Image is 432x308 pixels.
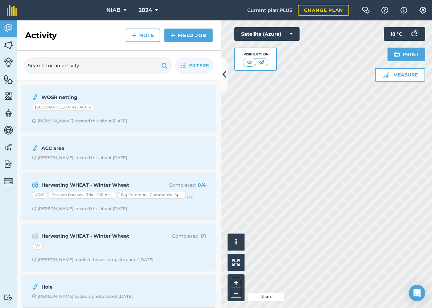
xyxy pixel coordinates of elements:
[26,228,211,267] a: Harvesting WHEAT - Winter WheatCompleted: 1/11/2Clock with arrow pointing clockwise[PERSON_NAME] ...
[382,71,389,78] img: Ruler icon
[32,144,39,152] img: svg+xml;base64,PD94bWwgdmVyc2lvbj0iMS4wIiBlbmNvZGluZz0idXRmLTgiPz4KPCEtLSBHZW5lcmF0b3I6IEFkb2JlIE...
[118,192,186,199] div: Big Common - Commercial Split
[41,283,149,291] strong: Hole
[198,182,206,188] strong: 0 / 4
[228,234,245,251] button: i
[32,119,36,123] img: Clock with arrow pointing clockwise
[4,108,13,118] img: svg+xml;base64,PD94bWwgdmVyc2lvbj0iMS4wIiBlbmNvZGluZz0idXRmLTgiPz4KPCEtLSBHZW5lcmF0b3I6IEFkb2JlIE...
[152,181,206,189] p: Completed :
[126,29,160,42] a: Note
[41,232,149,240] strong: Harvesting WHEAT - Winter Wheat
[32,283,39,291] img: svg+xml;base64,PD94bWwgdmVyc2lvbj0iMS4wIiBlbmNvZGluZz0idXRmLTgiPz4KPCEtLSBHZW5lcmF0b3I6IEFkb2JlIE...
[189,62,209,69] span: Filters
[132,31,137,39] img: svg+xml;base64,PHN2ZyB4bWxucz0iaHR0cDovL3d3dy53My5vcmcvMjAwMC9zdmciIHdpZHRoPSIxNCIgaGVpZ2h0PSIyNC...
[32,192,47,199] div: A505
[41,93,149,101] strong: WOSR netting
[298,5,349,16] a: Change plan
[32,294,133,299] div: [PERSON_NAME] added a photo about [DATE]
[32,243,43,250] div: 1/2
[391,27,402,41] span: 18 ° C
[231,278,241,288] button: +
[32,294,36,298] img: Clock with arrow pointing clockwise
[231,288,241,298] button: –
[4,176,13,186] img: svg+xml;base64,PD94bWwgdmVyc2lvbj0iMS4wIiBlbmNvZGluZz0idXRmLTgiPz4KPCEtLSBHZW5lcmF0b3I6IEFkb2JlIE...
[394,50,400,58] img: svg+xml;base64,PHN2ZyB4bWxucz0iaHR0cDovL3d3dy53My5vcmcvMjAwMC9zdmciIHdpZHRoPSIxOSIgaGVpZ2h0PSIyNC...
[245,59,254,66] img: svg+xml;base64,PHN2ZyB4bWxucz0iaHR0cDovL3d3dy53My5vcmcvMjAwMC9zdmciIHdpZHRoPSI1MCIgaGVpZ2h0PSI0MC...
[175,57,214,74] button: Filters
[4,23,13,33] img: svg+xml;base64,PD94bWwgdmVyc2lvbj0iMS4wIiBlbmNvZGluZz0idXRmLTgiPz4KPCEtLSBHZW5lcmF0b3I6IEFkb2JlIE...
[4,57,13,67] img: svg+xml;base64,PD94bWwgdmVyc2lvbj0iMS4wIiBlbmNvZGluZz0idXRmLTgiPz4KPCEtLSBHZW5lcmF0b3I6IEFkb2JlIE...
[247,6,292,14] span: Current plan : PLUS
[32,155,127,160] div: [PERSON_NAME] created this about [DATE]
[409,285,425,301] div: Open Intercom Messenger
[26,177,211,216] a: Harvesting WHEAT - Winter WheatCompleted: 0/4A505Barkers Bottom - Trial OSR Area of FieldBig Comm...
[362,7,370,14] img: Two speech bubbles overlapping with the left bubble in the forefront
[4,40,13,50] img: svg+xml;base64,PHN2ZyB4bWxucz0iaHR0cDovL3d3dy53My5vcmcvMjAwMC9zdmciIHdpZHRoPSI1NiIgaGVpZ2h0PSI2MC...
[32,104,94,111] div: [GEOGRAPHIC_DATA] - ACC 4
[41,144,149,152] strong: ACC area
[232,259,240,266] img: Four arrows, one pointing top left, one top right, one bottom right and the last bottom left
[388,48,426,61] button: Print
[32,155,36,160] img: Clock with arrow pointing clockwise
[257,59,266,66] img: svg+xml;base64,PHN2ZyB4bWxucz0iaHR0cDovL3d3dy53My5vcmcvMjAwMC9zdmciIHdpZHRoPSI1MCIgaGVpZ2h0PSI0MC...
[4,91,13,101] img: svg+xml;base64,PHN2ZyB4bWxucz0iaHR0cDovL3d3dy53My5vcmcvMjAwMC9zdmciIHdpZHRoPSI1NiIgaGVpZ2h0PSI2MC...
[32,206,36,211] img: Clock with arrow pointing clockwise
[400,6,407,14] img: svg+xml;base64,PHN2ZyB4bWxucz0iaHR0cDovL3d3dy53My5vcmcvMjAwMC9zdmciIHdpZHRoPSIxNyIgaGVpZ2h0PSIxNy...
[24,57,172,74] input: Search for an activity
[381,7,389,14] img: A question mark icon
[32,118,127,124] div: [PERSON_NAME] created this about [DATE]
[152,232,206,240] p: Completed :
[25,30,57,41] h2: Activity
[4,142,13,152] img: svg+xml;base64,PD94bWwgdmVyc2lvbj0iMS4wIiBlbmNvZGluZz0idXRmLTgiPz4KPCEtLSBHZW5lcmF0b3I6IEFkb2JlIE...
[164,29,213,42] a: Field Job
[187,195,194,200] small: (+ 1 )
[234,27,300,41] button: Satellite (Azure)
[384,27,425,41] button: 18 °C
[106,6,121,14] span: NIAB
[419,7,427,14] img: A cog icon
[408,27,421,41] img: svg+xml;base64,PD94bWwgdmVyc2lvbj0iMS4wIiBlbmNvZGluZz0idXRmLTgiPz4KPCEtLSBHZW5lcmF0b3I6IEFkb2JlIE...
[26,140,211,165] a: ACC areaClock with arrow pointing clockwise[PERSON_NAME] created this about [DATE]
[32,257,154,262] div: [PERSON_NAME] marked this as complete about [DATE]
[26,89,211,128] a: WOSR netting[GEOGRAPHIC_DATA] - ACC 4Clock with arrow pointing clockwise[PERSON_NAME] created thi...
[4,294,13,301] img: svg+xml;base64,PD94bWwgdmVyc2lvbj0iMS4wIiBlbmNvZGluZz0idXRmLTgiPz4KPCEtLSBHZW5lcmF0b3I6IEFkb2JlIE...
[32,206,127,211] div: [PERSON_NAME] created this about [DATE]
[32,181,38,189] img: svg+xml;base64,PD94bWwgdmVyc2lvbj0iMS4wIiBlbmNvZGluZz0idXRmLTgiPz4KPCEtLSBHZW5lcmF0b3I6IEFkb2JlIE...
[4,125,13,135] img: svg+xml;base64,PD94bWwgdmVyc2lvbj0iMS4wIiBlbmNvZGluZz0idXRmLTgiPz4KPCEtLSBHZW5lcmF0b3I6IEFkb2JlIE...
[243,52,269,57] div: Visibility: On
[41,181,149,189] strong: Harvesting WHEAT - Winter Wheat
[26,279,211,303] a: HoleClock with arrow pointing clockwise[PERSON_NAME] added a photo about [DATE]
[161,62,168,70] img: svg+xml;base64,PHN2ZyB4bWxucz0iaHR0cDovL3d3dy53My5vcmcvMjAwMC9zdmciIHdpZHRoPSIxOSIgaGVpZ2h0PSIyNC...
[32,232,38,240] img: svg+xml;base64,PD94bWwgdmVyc2lvbj0iMS4wIiBlbmNvZGluZz0idXRmLTgiPz4KPCEtLSBHZW5lcmF0b3I6IEFkb2JlIE...
[49,192,116,199] div: Barkers Bottom - Trial OSR Area of Field
[235,238,237,246] span: i
[4,74,13,84] img: svg+xml;base64,PHN2ZyB4bWxucz0iaHR0cDovL3d3dy53My5vcmcvMjAwMC9zdmciIHdpZHRoPSI1NiIgaGVpZ2h0PSI2MC...
[7,5,17,16] img: fieldmargin Logo
[139,6,152,14] span: 2024
[170,31,175,39] img: svg+xml;base64,PHN2ZyB4bWxucz0iaHR0cDovL3d3dy53My5vcmcvMjAwMC9zdmciIHdpZHRoPSIxNCIgaGVpZ2h0PSIyNC...
[32,93,39,101] img: svg+xml;base64,PD94bWwgdmVyc2lvbj0iMS4wIiBlbmNvZGluZz0idXRmLTgiPz4KPCEtLSBHZW5lcmF0b3I6IEFkb2JlIE...
[201,233,206,239] strong: 1 / 1
[4,159,13,169] img: svg+xml;base64,PD94bWwgdmVyc2lvbj0iMS4wIiBlbmNvZGluZz0idXRmLTgiPz4KPCEtLSBHZW5lcmF0b3I6IEFkb2JlIE...
[32,257,36,262] img: Clock with arrow pointing clockwise
[375,68,425,82] button: Measure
